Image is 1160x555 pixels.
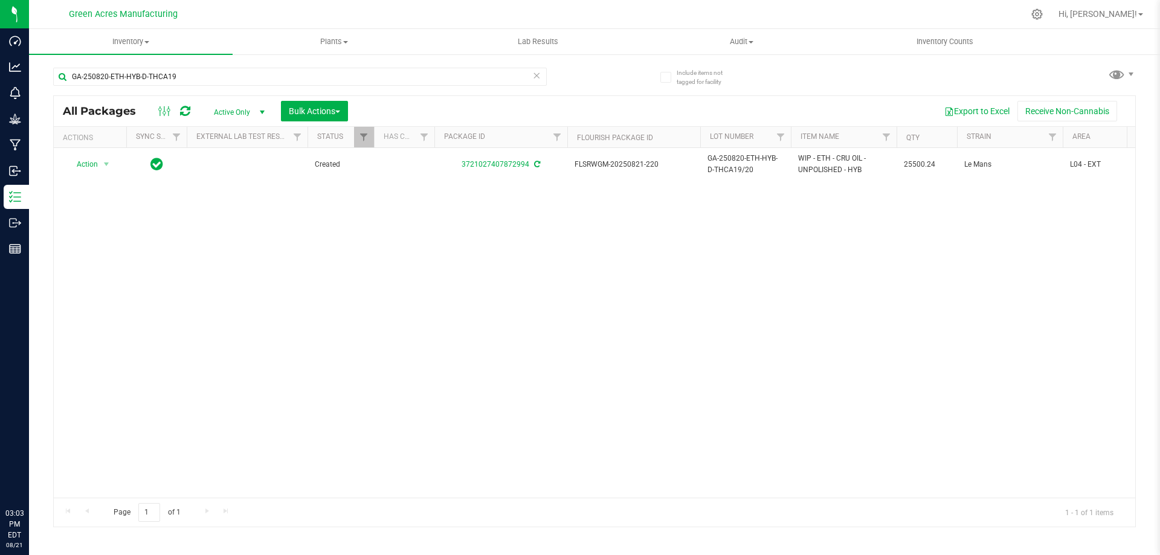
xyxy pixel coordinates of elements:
input: 1 [138,503,160,522]
a: Area [1072,132,1091,141]
span: Le Mans [964,159,1055,170]
a: Filter [771,127,791,147]
a: Qty [906,133,920,142]
inline-svg: Dashboard [9,35,21,47]
inline-svg: Analytics [9,61,21,73]
iframe: Resource center [12,458,48,495]
inline-svg: Inbound [9,165,21,177]
a: Filter [877,127,897,147]
span: Lab Results [501,36,575,47]
a: Lab Results [436,29,640,54]
a: 3721027407872994 [462,160,529,168]
a: Audit [640,29,843,54]
span: In Sync [150,156,163,173]
span: Sync from Compliance System [532,160,540,168]
span: Inventory Counts [900,36,990,47]
button: Receive Non-Cannabis [1017,101,1117,121]
span: 25500.24 [904,159,950,170]
span: Include items not tagged for facility [677,68,737,86]
span: FLSRWGM-20250821-220 [575,159,693,170]
button: Bulk Actions [281,101,348,121]
span: Page of 1 [103,503,190,522]
a: Package ID [444,132,485,141]
inline-svg: Inventory [9,191,21,203]
a: Filter [167,127,187,147]
a: Filter [1043,127,1063,147]
a: Strain [967,132,991,141]
span: L04 - EXT [1070,159,1146,170]
a: Plants [233,29,436,54]
span: select [99,156,114,173]
a: Status [317,132,343,141]
p: 08/21 [5,541,24,550]
a: Item Name [801,132,839,141]
span: Audit [640,36,843,47]
a: Filter [288,127,308,147]
span: Hi, [PERSON_NAME]! [1058,9,1137,19]
span: All Packages [63,104,148,118]
div: Actions [63,133,121,142]
a: External Lab Test Result [196,132,291,141]
span: Inventory [29,36,233,47]
span: Green Acres Manufacturing [69,9,178,19]
p: 03:03 PM EDT [5,508,24,541]
span: WIP - ETH - CRU OIL - UNPOLISHED - HYB [798,153,889,176]
a: Inventory Counts [843,29,1047,54]
span: Plants [233,36,436,47]
span: Clear [532,68,541,83]
span: GA-250820-ETH-HYB-D-THCA19/20 [707,153,784,176]
a: Sync Status [136,132,182,141]
span: Bulk Actions [289,106,340,116]
inline-svg: Reports [9,243,21,255]
div: Manage settings [1029,8,1045,20]
a: Inventory [29,29,233,54]
a: Filter [547,127,567,147]
button: Export to Excel [936,101,1017,121]
span: Action [66,156,98,173]
input: Search Package ID, Item Name, SKU, Lot or Part Number... [53,68,547,86]
th: Has COA [374,127,434,148]
inline-svg: Grow [9,113,21,125]
inline-svg: Monitoring [9,87,21,99]
a: Filter [354,127,374,147]
span: 1 - 1 of 1 items [1055,503,1123,521]
a: Flourish Package ID [577,133,653,142]
a: Lot Number [710,132,753,141]
inline-svg: Manufacturing [9,139,21,151]
span: Created [315,159,367,170]
inline-svg: Outbound [9,217,21,229]
a: Filter [414,127,434,147]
